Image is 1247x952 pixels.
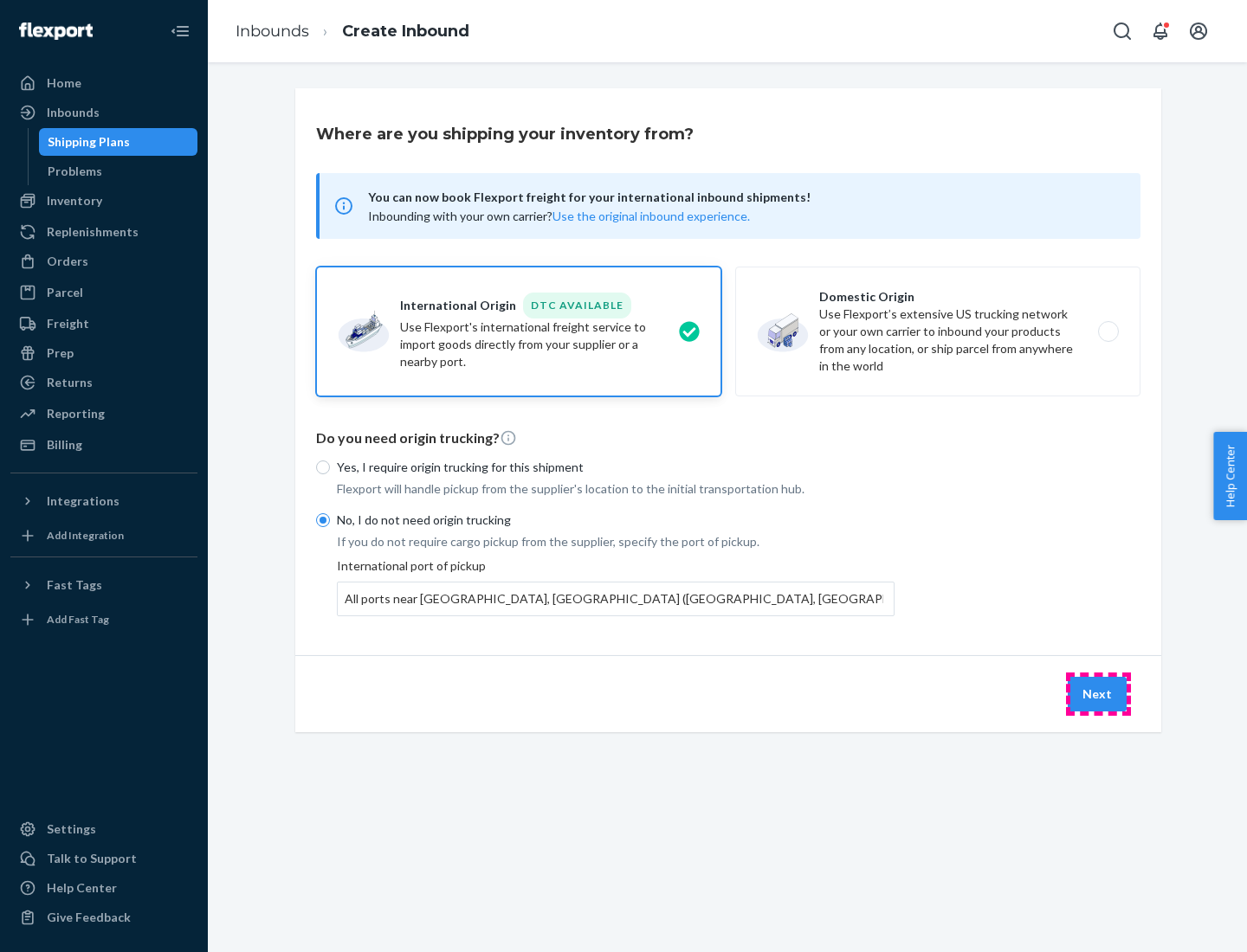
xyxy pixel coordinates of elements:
[47,192,102,209] div: Inventory
[10,904,197,931] button: Give Feedback
[47,315,89,332] div: Freight
[10,369,197,396] a: Returns
[47,850,137,867] div: Talk to Support
[316,123,694,145] h3: Where are you shipping your inventory from?
[552,208,750,225] button: Use the original inbound experience.
[48,163,102,180] div: Problems
[337,480,895,498] p: Flexport will handle pickup from the supplier's location to the initial transportation hub.
[222,6,483,57] ol: breadcrumbs
[316,460,330,474] input: Yes, I require origin trucking for this shipment
[47,909,131,926] div: Give Feedback
[47,374,93,391] div: Returns
[10,606,197,634] a: Add Fast Tag
[316,428,1140,448] p: Do you need origin trucking?
[10,400,197,428] a: Reporting
[39,128,198,156] a: Shipping Plans
[10,99,197,126] a: Inbounds
[47,436,82,453] div: Billing
[10,279,197,306] a: Parcel
[1213,432,1247,520] button: Help Center
[10,218,197,246] a: Replenishments
[47,612,109,627] div: Add Fast Tag
[10,310,197,338] a: Freight
[1143,14,1178,48] button: Open notifications
[10,571,197,599] button: Fast Tags
[337,533,895,550] p: If you do not require cargo pickup from the supplier, specify the port of pickup.
[10,487,197,515] button: Integrations
[10,522,197,550] a: Add Integration
[47,492,120,510] div: Integrations
[10,845,197,872] a: Talk to Support
[337,459,895,476] p: Yes, I require origin trucking for this shipment
[39,158,198,185] a: Problems
[19,23,93,40] img: Flexport logo
[47,528,124,543] div: Add Integration
[1181,14,1216,48] button: Open account menu
[368,209,750,223] span: Inbounding with your own carrier?
[10,69,197,97] a: Home
[47,820,96,838] div: Settings
[236,22,309,41] a: Inbounds
[47,74,81,92] div: Home
[337,557,895,616] div: International port of pickup
[47,344,74,362] div: Prep
[47,104,100,121] div: Inbounds
[163,14,197,48] button: Close Navigation
[10,815,197,843] a: Settings
[47,879,117,897] div: Help Center
[47,576,102,594] div: Fast Tags
[47,284,83,301] div: Parcel
[10,187,197,215] a: Inventory
[10,339,197,367] a: Prep
[48,133,130,151] div: Shipping Plans
[342,22,469,41] a: Create Inbound
[10,431,197,459] a: Billing
[47,405,105,422] div: Reporting
[47,223,139,241] div: Replenishments
[10,248,197,275] a: Orders
[47,253,88,270] div: Orders
[1105,14,1140,48] button: Open Search Box
[10,874,197,902] a: Help Center
[337,511,895,529] p: No, I do not need origin trucking
[316,513,330,527] input: No, I do not need origin trucking
[368,187,1120,208] span: You can now book Flexport freight for your international inbound shipments!
[1068,677,1127,711] button: Next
